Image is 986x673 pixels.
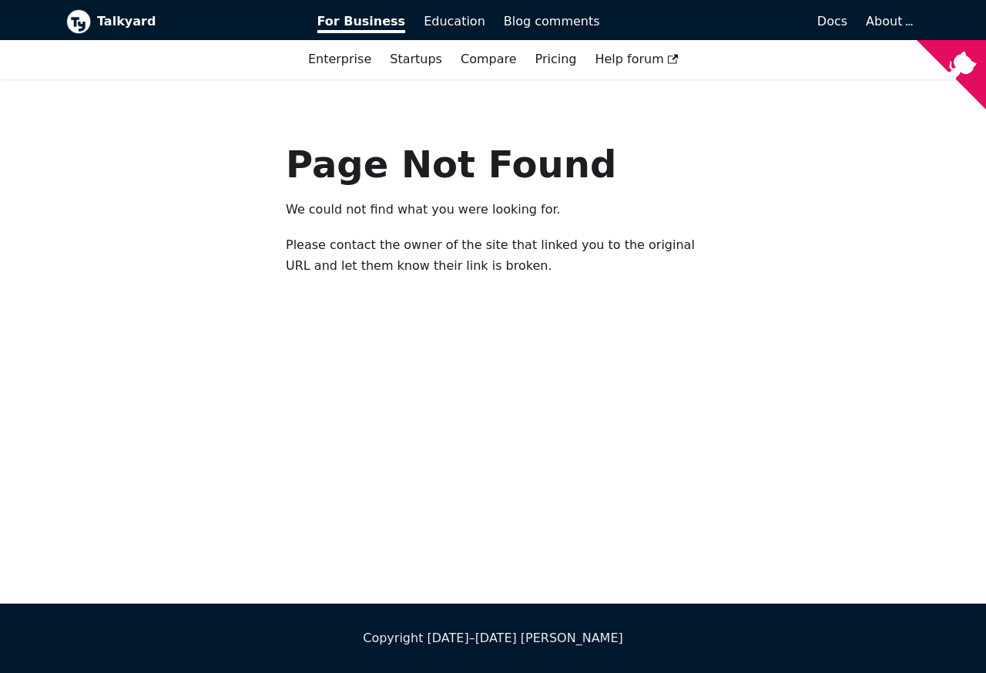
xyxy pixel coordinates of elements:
[299,46,381,72] a: Enterprise
[585,46,687,72] a: Help forum
[286,235,700,276] p: Please contact the owner of the site that linked you to the original URL and let them know their ...
[866,14,911,29] a: About
[308,8,415,35] a: For Business
[286,200,700,220] p: We could not find what you were looking for.
[424,14,485,29] span: Education
[495,8,609,35] a: Blog comments
[381,46,451,72] a: Startups
[66,9,296,34] a: Talkyard logoTalkyard
[504,14,600,29] span: Blog comments
[317,14,406,33] span: For Business
[97,12,296,32] b: Talkyard
[817,14,847,29] span: Docs
[526,46,586,72] a: Pricing
[66,9,91,34] img: Talkyard logo
[461,52,517,66] a: Compare
[66,628,920,648] div: Copyright [DATE]–[DATE] [PERSON_NAME]
[609,8,857,35] a: Docs
[286,141,700,187] h1: Page Not Found
[595,52,678,66] span: Help forum
[414,8,495,35] a: Education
